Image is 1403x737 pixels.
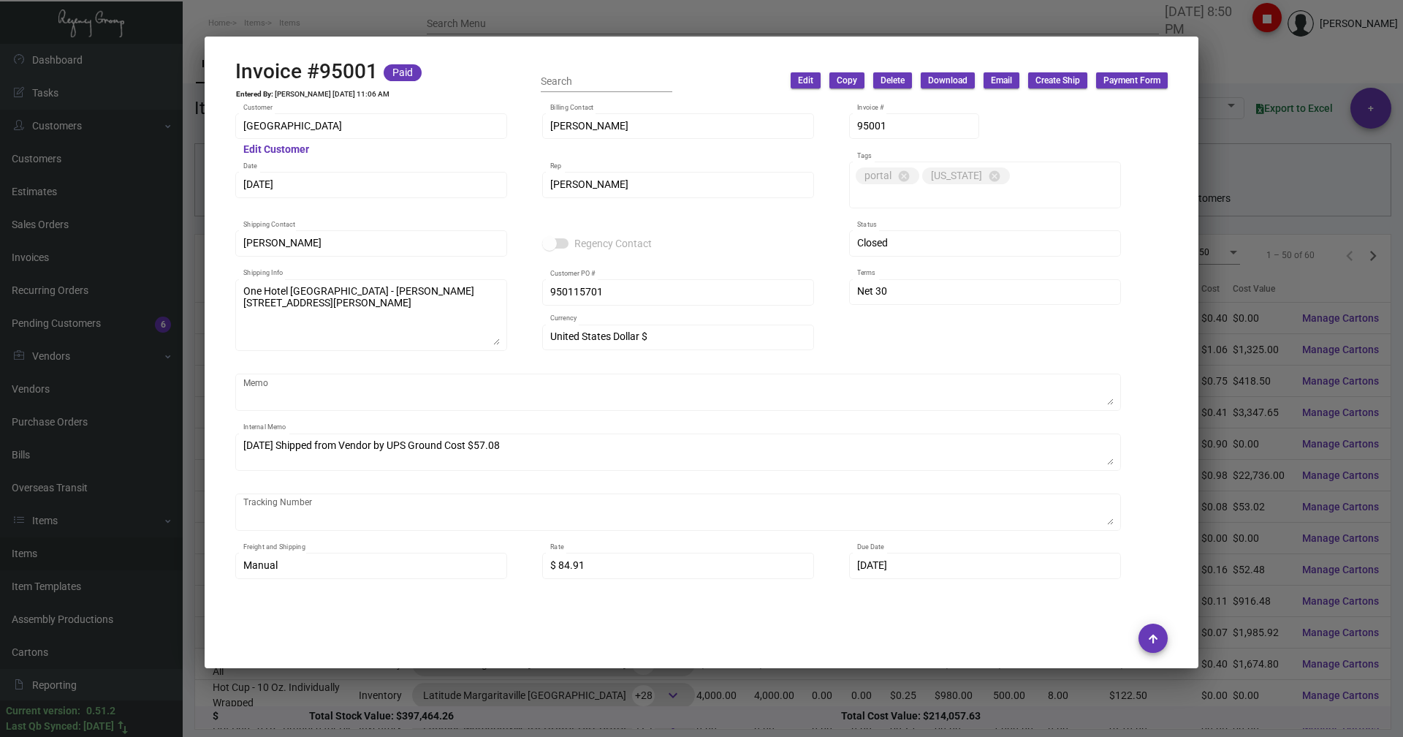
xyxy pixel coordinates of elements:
[1103,75,1160,87] span: Payment Form
[574,235,652,252] span: Regency Contact
[921,72,975,88] button: Download
[873,72,912,88] button: Delete
[1035,75,1080,87] span: Create Ship
[791,72,821,88] button: Edit
[86,703,115,719] div: 0.51.2
[922,167,1010,184] mat-chip: [US_STATE]
[798,75,813,87] span: Edit
[1096,72,1168,88] button: Payment Form
[837,75,857,87] span: Copy
[6,719,114,734] div: Last Qb Synced: [DATE]
[243,144,309,156] mat-hint: Edit Customer
[856,167,919,184] mat-chip: portal
[984,72,1019,88] button: Email
[235,90,274,99] td: Entered By:
[274,90,390,99] td: [PERSON_NAME] [DATE] 11:06 AM
[243,559,278,571] span: Manual
[829,72,864,88] button: Copy
[6,703,80,719] div: Current version:
[235,59,378,84] h2: Invoice #95001
[857,237,888,249] span: Closed
[384,64,422,81] mat-chip: Paid
[991,75,1012,87] span: Email
[881,75,905,87] span: Delete
[988,170,1001,183] mat-icon: cancel
[897,170,910,183] mat-icon: cancel
[928,75,967,87] span: Download
[1028,72,1087,88] button: Create Ship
